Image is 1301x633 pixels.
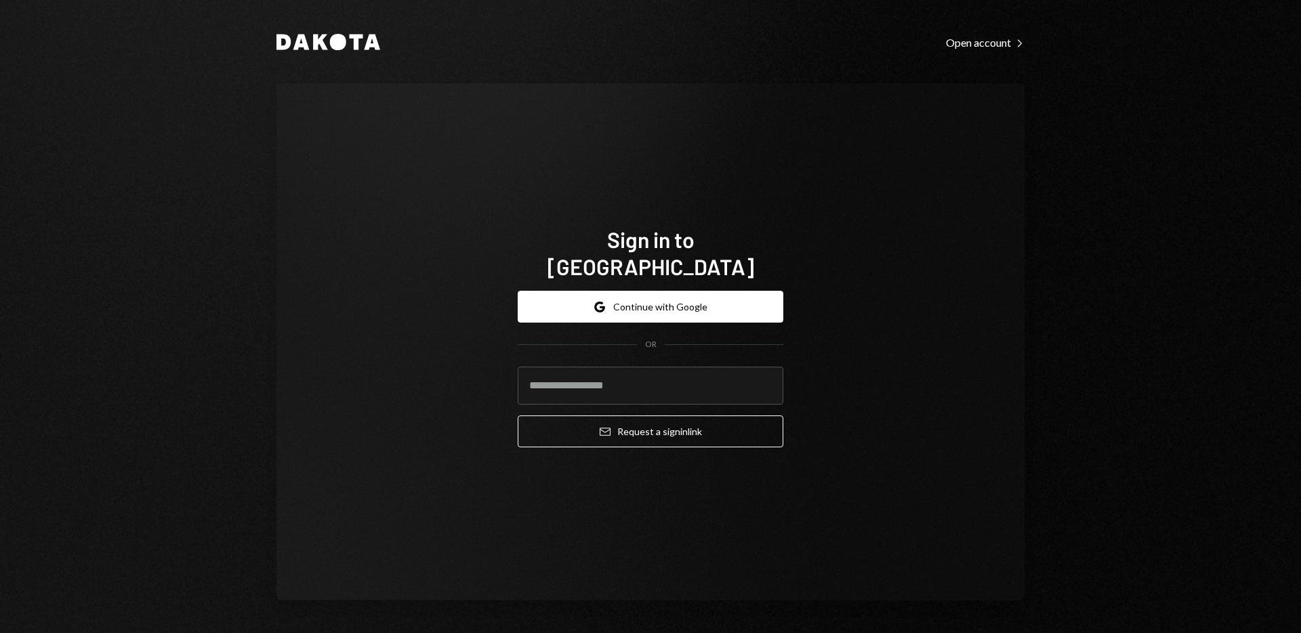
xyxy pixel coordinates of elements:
[946,36,1025,49] div: Open account
[518,291,783,323] button: Continue with Google
[518,226,783,280] h1: Sign in to [GEOGRAPHIC_DATA]
[946,35,1025,49] a: Open account
[645,339,657,350] div: OR
[518,415,783,447] button: Request a signinlink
